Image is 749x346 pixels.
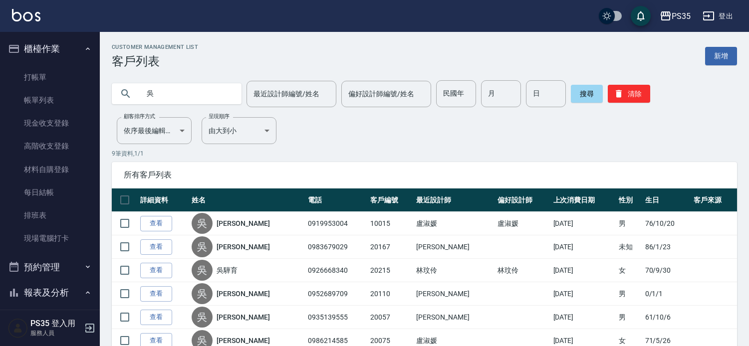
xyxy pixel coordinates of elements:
[140,239,172,255] a: 查看
[4,112,96,135] a: 現金收支登錄
[112,44,198,50] h2: Customer Management List
[368,259,414,282] td: 20215
[551,212,616,235] td: [DATE]
[495,212,551,235] td: 盧淑媛
[112,149,737,158] p: 9 筆資料, 1 / 1
[643,188,691,212] th: 生日
[305,212,368,235] td: 0919953004
[495,188,551,212] th: 偏好設計師
[368,235,414,259] td: 20167
[616,188,643,212] th: 性別
[217,312,269,322] a: [PERSON_NAME]
[4,227,96,250] a: 現場電腦打卡
[551,306,616,329] td: [DATE]
[305,188,368,212] th: 電話
[140,263,172,278] a: 查看
[414,188,495,212] th: 最近設計師
[571,85,603,103] button: 搜尋
[217,242,269,252] a: [PERSON_NAME]
[209,113,230,120] label: 呈現順序
[643,306,691,329] td: 61/10/6
[217,336,269,346] a: [PERSON_NAME]
[414,306,495,329] td: [PERSON_NAME]
[192,236,213,257] div: 吳
[608,85,650,103] button: 清除
[217,265,238,275] a: 吳驊育
[192,260,213,281] div: 吳
[368,212,414,235] td: 10015
[4,181,96,204] a: 每日結帳
[4,204,96,227] a: 排班表
[305,235,368,259] td: 0983679029
[551,259,616,282] td: [DATE]
[705,47,737,65] a: 新增
[4,66,96,89] a: 打帳單
[192,307,213,328] div: 吳
[495,259,551,282] td: 林玟伶
[656,6,695,26] button: PS35
[643,282,691,306] td: 0/1/1
[643,259,691,282] td: 70/9/30
[217,289,269,299] a: [PERSON_NAME]
[551,235,616,259] td: [DATE]
[140,286,172,302] a: 查看
[368,306,414,329] td: 20057
[414,235,495,259] td: [PERSON_NAME]
[616,235,643,259] td: 未知
[643,212,691,235] td: 76/10/20
[699,7,737,25] button: 登出
[368,188,414,212] th: 客戶編號
[368,282,414,306] td: 20110
[8,318,28,338] img: Person
[124,113,155,120] label: 顧客排序方式
[192,213,213,234] div: 吳
[4,280,96,306] button: 報表及分析
[12,9,40,21] img: Logo
[4,89,96,112] a: 帳單列表
[551,188,616,212] th: 上次消費日期
[192,283,213,304] div: 吳
[643,235,691,259] td: 86/1/23
[4,254,96,280] button: 預約管理
[30,329,81,338] p: 服務人員
[414,259,495,282] td: 林玟伶
[4,158,96,181] a: 材料自購登錄
[414,282,495,306] td: [PERSON_NAME]
[305,259,368,282] td: 0926668340
[138,188,189,212] th: 詳細資料
[4,36,96,62] button: 櫃檯作業
[4,135,96,158] a: 高階收支登錄
[189,188,305,212] th: 姓名
[631,6,651,26] button: save
[202,117,276,144] div: 由大到小
[305,282,368,306] td: 0952689709
[217,218,269,228] a: [PERSON_NAME]
[124,170,725,180] span: 所有客戶列表
[112,54,198,68] h3: 客戶列表
[672,10,691,22] div: PS35
[691,188,737,212] th: 客戶來源
[616,259,643,282] td: 女
[616,212,643,235] td: 男
[140,216,172,231] a: 查看
[414,212,495,235] td: 盧淑媛
[616,306,643,329] td: 男
[30,319,81,329] h5: PS35 登入用
[305,306,368,329] td: 0935139555
[4,310,96,333] a: 報表目錄
[616,282,643,306] td: 男
[117,117,192,144] div: 依序最後編輯時間
[551,282,616,306] td: [DATE]
[140,80,234,107] input: 搜尋關鍵字
[140,310,172,325] a: 查看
